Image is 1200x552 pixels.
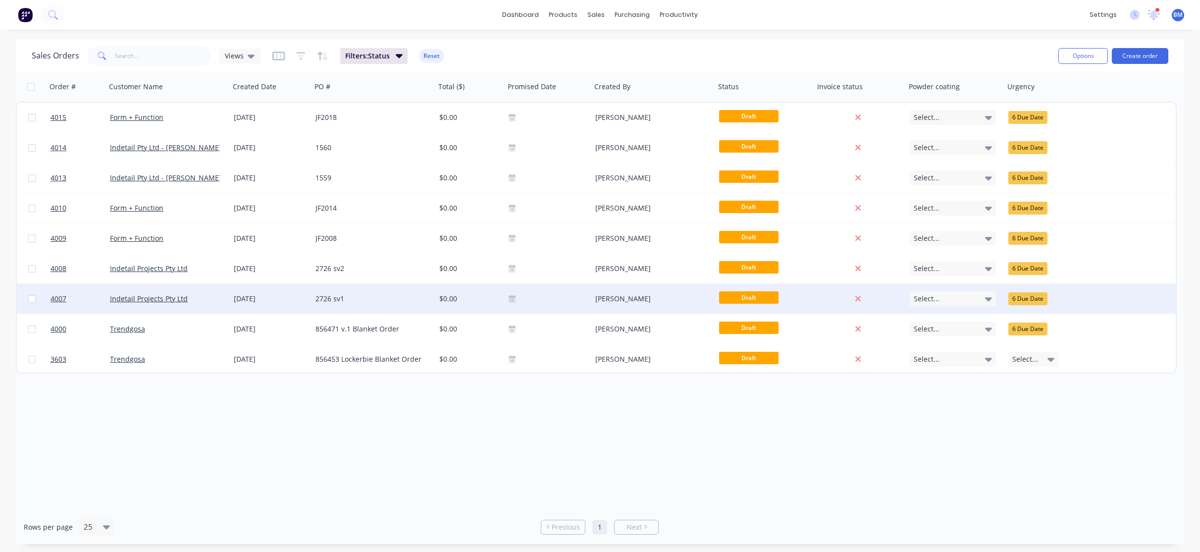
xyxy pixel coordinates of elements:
[595,143,705,153] div: [PERSON_NAME]
[595,354,705,364] div: [PERSON_NAME]
[315,112,425,122] div: JF2018
[51,233,66,243] span: 4009
[439,112,498,122] div: $0.00
[718,82,739,92] div: Status
[345,51,390,61] span: Filters: Status
[626,522,642,532] span: Next
[234,112,308,122] div: [DATE]
[1008,292,1047,305] div: 6 Due Date
[340,48,408,64] button: Filters:Status
[537,520,663,535] ul: Pagination
[1173,10,1183,19] span: BM
[439,233,498,243] div: $0.00
[595,173,705,183] div: [PERSON_NAME]
[51,143,66,153] span: 4014
[115,46,211,66] input: Search...
[439,173,498,183] div: $0.00
[719,261,779,274] span: Draft
[110,233,163,243] a: Form + Function
[234,203,308,213] div: [DATE]
[438,82,465,92] div: Total ($)
[439,203,498,213] div: $0.00
[914,112,939,122] span: Select...
[1085,7,1122,22] div: settings
[914,233,939,243] span: Select...
[914,203,939,213] span: Select...
[439,143,498,153] div: $0.00
[914,294,939,304] span: Select...
[1008,262,1047,275] div: 6 Due Date
[51,294,66,304] span: 4007
[315,354,425,364] div: 856453 Lockerbie Blanket Order
[1012,354,1038,364] span: Select...
[914,143,939,153] span: Select...
[615,522,658,532] a: Next page
[315,233,425,243] div: JF2008
[51,163,110,193] a: 4013
[51,314,110,344] a: 4000
[497,7,544,22] a: dashboard
[914,354,939,364] span: Select...
[51,344,110,374] a: 3603
[315,264,425,274] div: 2726 sv2
[234,173,308,183] div: [DATE]
[1008,323,1047,335] div: 6 Due Date
[655,7,703,22] div: productivity
[51,254,110,283] a: 4008
[51,112,66,122] span: 4015
[110,173,221,182] a: Indetail Pty Ltd - [PERSON_NAME]
[110,324,145,333] a: Trendgosa
[595,264,705,274] div: [PERSON_NAME]
[110,294,188,303] a: Indetail Projects Pty Ltd
[595,112,705,122] div: [PERSON_NAME]
[234,143,308,153] div: [DATE]
[51,103,110,132] a: 4015
[909,82,960,92] div: Powder coating
[914,173,939,183] span: Select...
[234,294,308,304] div: [DATE]
[51,203,66,213] span: 4010
[234,264,308,274] div: [DATE]
[234,233,308,243] div: [DATE]
[109,82,163,92] div: Customer Name
[32,51,79,60] h1: Sales Orders
[1008,202,1047,215] div: 6 Due Date
[51,284,110,314] a: 4007
[719,170,779,183] span: Draft
[51,264,66,274] span: 4008
[315,294,425,304] div: 2726 sv1
[18,7,33,22] img: Factory
[1008,232,1047,245] div: 6 Due Date
[234,324,308,334] div: [DATE]
[595,233,705,243] div: [PERSON_NAME]
[508,82,556,92] div: Promised Date
[110,203,163,213] a: Form + Function
[315,173,425,183] div: 1559
[315,143,425,153] div: 1560
[234,354,308,364] div: [DATE]
[314,82,330,92] div: PO #
[439,294,498,304] div: $0.00
[51,173,66,183] span: 4013
[1008,171,1047,184] div: 6 Due Date
[595,294,705,304] div: [PERSON_NAME]
[1008,141,1047,154] div: 6 Due Date
[233,82,276,92] div: Created Date
[225,51,244,61] span: Views
[110,112,163,122] a: Form + Function
[1058,48,1108,64] button: Options
[582,7,610,22] div: sales
[51,133,110,163] a: 4014
[719,291,779,304] span: Draft
[595,324,705,334] div: [PERSON_NAME]
[51,354,66,364] span: 3603
[595,203,705,213] div: [PERSON_NAME]
[110,264,188,273] a: Indetail Projects Pty Ltd
[914,324,939,334] span: Select...
[610,7,655,22] div: purchasing
[110,354,145,364] a: Trendgosa
[541,522,585,532] a: Previous page
[719,201,779,213] span: Draft
[24,522,73,532] span: Rows per page
[50,82,76,92] div: Order #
